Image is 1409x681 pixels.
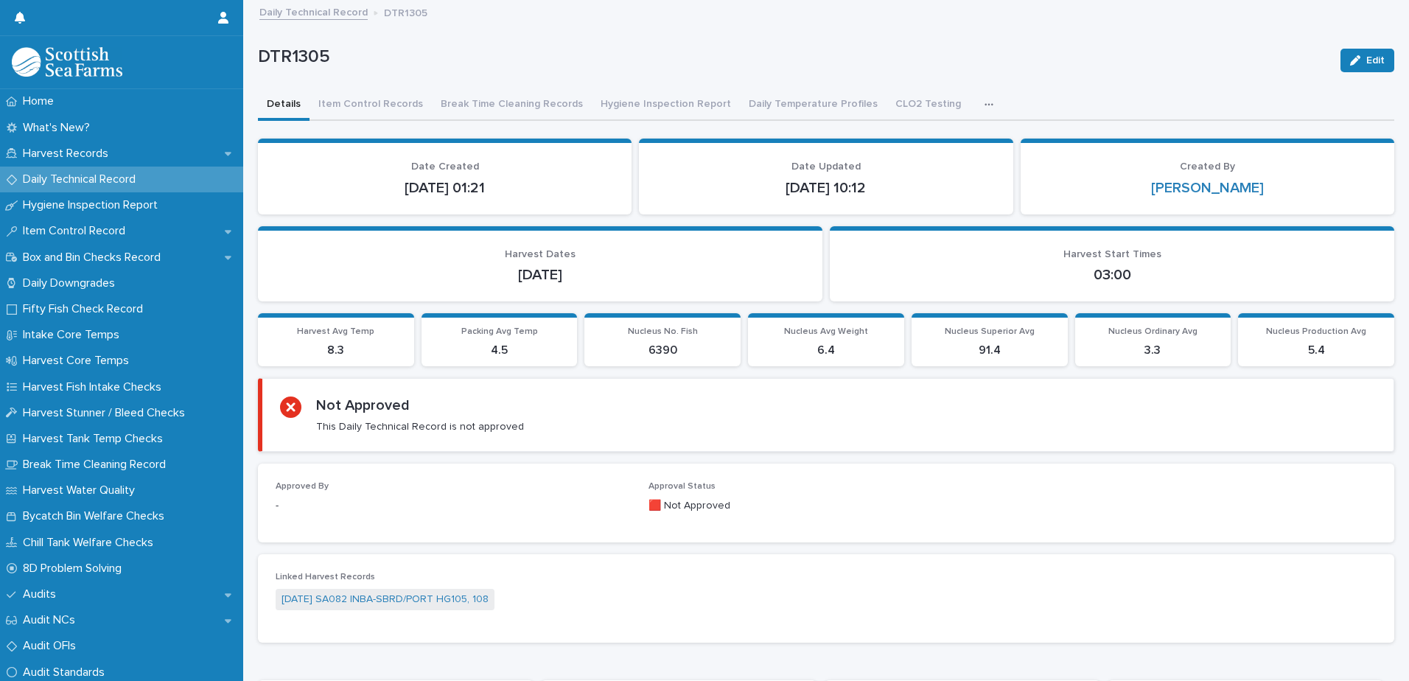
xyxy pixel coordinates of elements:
p: What's New? [17,121,102,135]
h2: Not Approved [316,397,410,414]
p: 3.3 [1084,343,1223,357]
p: Break Time Cleaning Record [17,458,178,472]
span: Date Created [411,161,479,172]
p: Audit NCs [17,613,87,627]
p: 8.3 [267,343,405,357]
p: This Daily Technical Record is not approved [316,420,524,433]
a: [DATE] SA082 INBA-SBRD/PORT HG105, 108 [282,592,489,607]
button: Edit [1340,49,1394,72]
a: [PERSON_NAME] [1151,179,1264,197]
span: Nucleus Avg Weight [784,327,868,336]
span: Edit [1366,55,1385,66]
img: mMrefqRFQpe26GRNOUkG [12,47,122,77]
p: 91.4 [920,343,1059,357]
p: 6.4 [757,343,895,357]
span: Date Updated [791,161,861,172]
p: [DATE] 01:21 [276,179,614,197]
p: Harvest Water Quality [17,483,147,497]
p: Bycatch Bin Welfare Checks [17,509,176,523]
p: 🟥 Not Approved [648,498,1004,514]
span: Nucleus Production Avg [1266,327,1366,336]
button: Hygiene Inspection Report [592,90,740,121]
span: Packing Avg Temp [461,327,538,336]
p: [DATE] 10:12 [657,179,995,197]
span: Approved By [276,482,329,491]
p: [DATE] [276,266,805,284]
p: 8D Problem Solving [17,562,133,576]
p: Harvest Fish Intake Checks [17,380,173,394]
p: DTR1305 [258,46,1329,68]
button: Item Control Records [310,90,432,121]
span: Linked Harvest Records [276,573,375,582]
span: Nucleus No. Fish [628,327,698,336]
p: 6390 [593,343,732,357]
p: DTR1305 [384,4,427,20]
p: Fifty Fish Check Record [17,302,155,316]
p: Hygiene Inspection Report [17,198,169,212]
p: 4.5 [430,343,569,357]
span: Created By [1180,161,1235,172]
span: Harvest Dates [505,249,576,259]
p: - [276,498,631,514]
p: Harvest Tank Temp Checks [17,432,175,446]
span: Harvest Avg Temp [297,327,374,336]
span: Nucleus Superior Avg [945,327,1035,336]
p: Audit Standards [17,666,116,680]
p: Harvest Records [17,147,120,161]
span: Harvest Start Times [1063,249,1161,259]
p: 5.4 [1247,343,1385,357]
p: Daily Technical Record [17,172,147,186]
button: CLO2 Testing [887,90,970,121]
p: Chill Tank Welfare Checks [17,536,165,550]
p: Item Control Record [17,224,137,238]
p: Audit OFIs [17,639,88,653]
p: 03:00 [847,266,1377,284]
p: Daily Downgrades [17,276,127,290]
button: Break Time Cleaning Records [432,90,592,121]
span: Nucleus Ordinary Avg [1108,327,1198,336]
p: Audits [17,587,68,601]
p: Harvest Stunner / Bleed Checks [17,406,197,420]
p: Harvest Core Temps [17,354,141,368]
span: Approval Status [648,482,716,491]
a: Daily Technical Record [259,3,368,20]
button: Daily Temperature Profiles [740,90,887,121]
p: Home [17,94,66,108]
p: Box and Bin Checks Record [17,251,172,265]
p: Intake Core Temps [17,328,131,342]
button: Details [258,90,310,121]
